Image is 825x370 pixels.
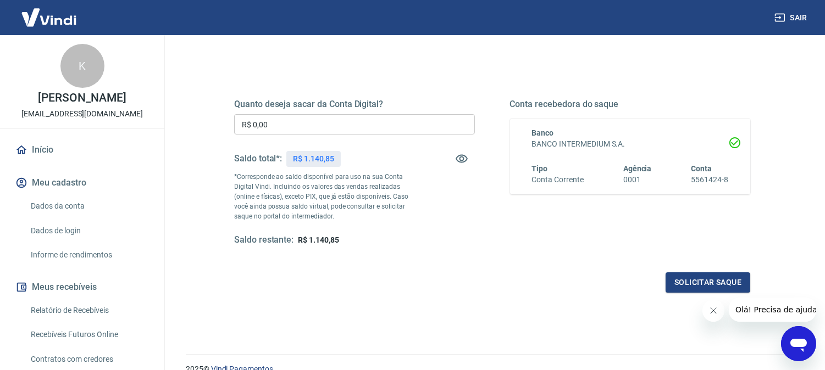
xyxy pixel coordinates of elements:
[532,174,584,186] h6: Conta Corrente
[26,244,151,266] a: Informe de rendimentos
[729,298,816,322] iframe: Mensagem da empresa
[26,195,151,217] a: Dados da conta
[623,174,652,186] h6: 0001
[13,275,151,299] button: Meus recebíveis
[26,323,151,346] a: Recebíveis Futuros Online
[7,8,92,16] span: Olá! Precisa de ajuda?
[510,99,751,110] h5: Conta recebedora do saque
[781,326,816,361] iframe: Botão para abrir a janela de mensagens
[532,128,554,137] span: Banco
[691,164,712,173] span: Conta
[60,44,104,88] div: K
[623,164,652,173] span: Agência
[532,138,729,150] h6: BANCO INTERMEDIUM S.A.
[13,138,151,162] a: Início
[26,220,151,242] a: Dados de login
[234,99,475,110] h5: Quanto deseja sacar da Conta Digital?
[691,174,728,186] h6: 5561424-8
[702,300,724,322] iframe: Fechar mensagem
[13,171,151,195] button: Meu cadastro
[13,1,85,34] img: Vindi
[298,236,339,244] span: R$ 1.140,85
[234,153,282,164] h5: Saldo total*:
[38,92,126,104] p: [PERSON_NAME]
[772,8,812,28] button: Sair
[666,272,750,293] button: Solicitar saque
[293,153,334,165] p: R$ 1.140,85
[21,108,143,120] p: [EMAIL_ADDRESS][DOMAIN_NAME]
[234,172,414,221] p: *Corresponde ao saldo disponível para uso na sua Conta Digital Vindi. Incluindo os valores das ve...
[234,234,294,246] h5: Saldo restante:
[532,164,548,173] span: Tipo
[26,299,151,322] a: Relatório de Recebíveis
